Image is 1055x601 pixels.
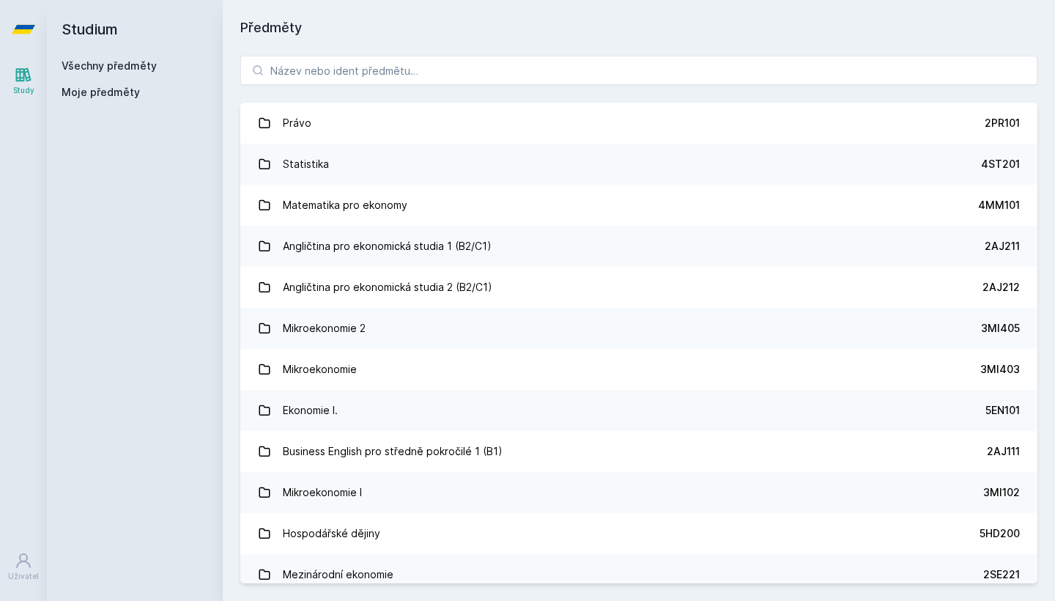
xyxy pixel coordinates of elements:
div: Uživatel [8,571,39,582]
a: Všechny předměty [62,59,157,72]
div: Matematika pro ekonomy [283,191,407,220]
div: Mikroekonomie I [283,478,362,507]
div: Business English pro středně pokročilé 1 (B1) [283,437,503,466]
a: Angličtina pro ekonomická studia 1 (B2/C1) 2AJ211 [240,226,1037,267]
div: 2PR101 [985,116,1020,130]
a: Hospodářské dějiny 5HD200 [240,513,1037,554]
div: 2SE221 [983,567,1020,582]
a: Právo 2PR101 [240,103,1037,144]
div: Ekonomie I. [283,396,338,425]
div: 2AJ111 [987,444,1020,459]
h1: Předměty [240,18,1037,38]
div: Mikroekonomie [283,355,357,384]
a: Uživatel [3,545,44,589]
a: Business English pro středně pokročilé 1 (B1) 2AJ111 [240,431,1037,472]
div: Mikroekonomie 2 [283,314,366,343]
a: Mikroekonomie I 3MI102 [240,472,1037,513]
input: Název nebo ident předmětu… [240,56,1037,85]
a: Mezinárodní ekonomie 2SE221 [240,554,1037,595]
a: Matematika pro ekonomy 4MM101 [240,185,1037,226]
span: Moje předměty [62,85,140,100]
a: Ekonomie I. 5EN101 [240,390,1037,431]
div: Angličtina pro ekonomická studia 1 (B2/C1) [283,232,492,261]
div: 3MI405 [981,321,1020,336]
div: Mezinárodní ekonomie [283,560,393,589]
div: 2AJ212 [982,280,1020,295]
a: Mikroekonomie 3MI403 [240,349,1037,390]
div: 3MI403 [980,362,1020,377]
div: Angličtina pro ekonomická studia 2 (B2/C1) [283,273,492,302]
div: 2AJ211 [985,239,1020,254]
div: Právo [283,108,311,138]
div: 4MM101 [978,198,1020,213]
div: 5HD200 [980,526,1020,541]
a: Mikroekonomie 2 3MI405 [240,308,1037,349]
a: Angličtina pro ekonomická studia 2 (B2/C1) 2AJ212 [240,267,1037,308]
div: 5EN101 [985,403,1020,418]
a: Statistika 4ST201 [240,144,1037,185]
div: Statistika [283,150,329,179]
a: Study [3,59,44,103]
div: Study [13,85,34,96]
div: 4ST201 [981,157,1020,172]
div: Hospodářské dějiny [283,519,380,548]
div: 3MI102 [983,485,1020,500]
